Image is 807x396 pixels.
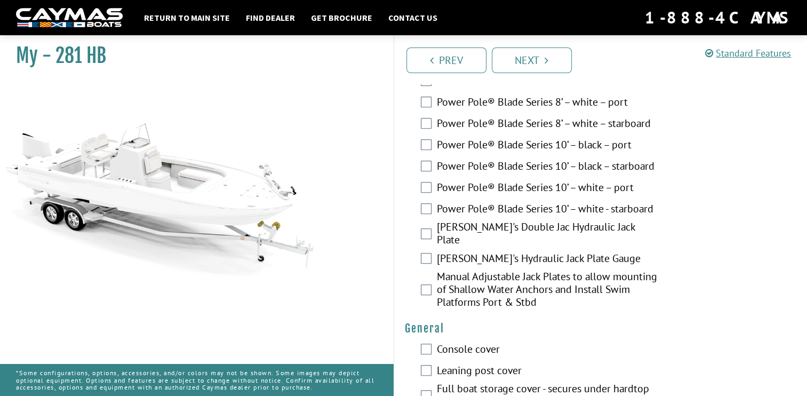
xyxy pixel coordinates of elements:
label: Power Pole® Blade Series 10’ – black – port [437,138,659,154]
label: Power Pole® Blade Series 8’ – white – port [437,96,659,111]
label: [PERSON_NAME]'s Hydraulic Jack Plate Gauge [437,252,659,267]
div: 1-888-4CAYMAS [645,6,791,29]
label: Console cover [437,343,659,358]
label: [PERSON_NAME]'s Double Jac Hydraulic Jack Plate [437,220,659,249]
a: Get Brochure [306,11,378,25]
a: Find Dealer [241,11,300,25]
img: white-logo-c9c8dbefe5ff5ceceb0f0178aa75bf4bb51f6bca0971e226c86eb53dfe498488.png [16,8,123,28]
label: Power Pole® Blade Series 10’ – white – port [437,181,659,196]
label: Manual Adjustable Jack Plates to allow mounting of Shallow Water Anchors and Install Swim Platfor... [437,270,659,311]
label: Power Pole® Blade Series 10’ – white - starboard [437,202,659,218]
a: Standard Features [705,47,791,59]
a: Next [492,47,572,73]
h4: General [405,322,797,335]
h1: My - 281 HB [16,44,366,68]
a: Prev [406,47,486,73]
label: Power Pole® Blade Series 8’ – white – starboard [437,117,659,132]
label: Leaning post cover [437,364,659,379]
label: Power Pole® Blade Series 10’ – black – starboard [437,160,659,175]
a: Return to main site [139,11,235,25]
a: Contact Us [383,11,443,25]
p: *Some configurations, options, accessories, and/or colors may not be shown. Some images may depic... [16,364,377,396]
